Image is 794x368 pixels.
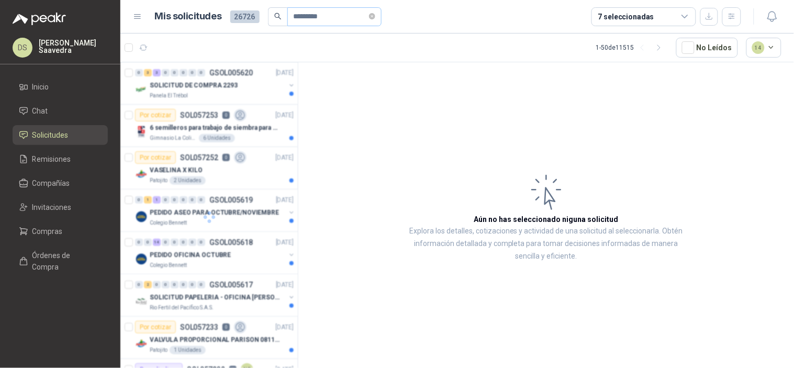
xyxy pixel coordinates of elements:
span: search [274,13,282,20]
span: 26726 [230,10,260,23]
span: Invitaciones [32,202,72,213]
div: 1 - 50 de 11515 [596,39,668,56]
span: Remisiones [32,153,71,165]
h3: Aún no has seleccionado niguna solicitud [474,214,619,225]
span: Inicio [32,81,49,93]
span: close-circle [369,12,375,21]
button: 14 [746,38,782,58]
div: DS [13,38,32,58]
button: No Leídos [676,38,738,58]
span: Chat [32,105,48,117]
a: Remisiones [13,149,108,169]
a: Solicitudes [13,125,108,145]
p: Explora los detalles, cotizaciones y actividad de una solicitud al seleccionarla. Obtén informaci... [403,225,689,263]
span: Órdenes de Compra [32,250,98,273]
span: close-circle [369,13,375,19]
a: Invitaciones [13,197,108,217]
img: Logo peakr [13,13,66,25]
a: Inicio [13,77,108,97]
span: Compras [32,226,63,237]
div: 7 seleccionadas [598,11,654,23]
h1: Mis solicitudes [155,9,222,24]
a: Compras [13,221,108,241]
a: Órdenes de Compra [13,246,108,277]
a: Chat [13,101,108,121]
span: Solicitudes [32,129,69,141]
a: Compañías [13,173,108,193]
span: Compañías [32,177,70,189]
p: [PERSON_NAME] Saavedra [39,39,108,54]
